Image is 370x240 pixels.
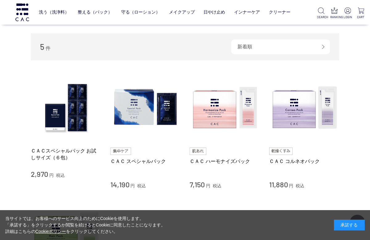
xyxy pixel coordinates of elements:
a: SEARCH [317,7,325,19]
a: 整える（パック） [78,5,112,19]
span: 税込 [137,183,146,188]
a: ＣＡＣ コルネオパック [269,158,339,165]
p: CART [357,15,365,19]
span: 税込 [56,173,65,178]
a: ＣＡＣ スペシャルパック [110,158,181,165]
span: 11,880 [269,180,288,189]
span: 5 [40,42,44,51]
span: 14,190 [110,180,129,189]
div: 承諾する [334,220,365,230]
img: ＣＡＣ コルネオパック [269,73,339,143]
span: 円 [206,183,210,188]
img: logo [14,3,30,21]
img: ＣＡＣ スペシャルパック [110,73,181,143]
a: LOGIN [343,7,352,19]
img: ＣＡＣスペシャルパック お試しサイズ（６包） [31,73,101,143]
a: ＣＡＣスペシャルパック お試しサイズ（６包） [31,148,101,161]
a: メイクアップ [169,5,195,19]
p: SEARCH [317,15,325,19]
a: 日やけ止め [203,5,225,19]
a: インナーケア [234,5,260,19]
a: CART [357,7,365,19]
span: 2,970 [31,169,48,178]
img: 肌あれ [190,148,206,155]
span: 7,150 [190,180,205,189]
a: RANKING [330,7,339,19]
span: 円 [130,183,135,188]
span: 円 [289,183,293,188]
div: 新着順 [231,39,330,54]
a: Cookieポリシー [35,229,66,234]
p: RANKING [330,15,339,19]
p: LOGIN [343,15,352,19]
span: 税込 [296,183,304,188]
a: クリーナー [269,5,290,19]
a: 守る（ローション） [121,5,160,19]
span: 税込 [213,183,221,188]
div: 当サイトでは、お客様へのサービス向上のためにCookieを使用します。 「承諾する」をクリックするか閲覧を続けるとCookieに同意したことになります。 詳細はこちらの をクリックしてください。 [5,215,166,235]
span: 件 [46,46,51,51]
span: 円 [49,173,54,178]
img: 集中ケア [110,148,131,155]
img: 乾燥くすみ [269,148,293,155]
a: ＣＡＣ ハーモナイズパック [190,158,260,165]
a: 洗う（洗浄料） [39,5,69,19]
img: ＣＡＣ ハーモナイズパック [190,73,260,143]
